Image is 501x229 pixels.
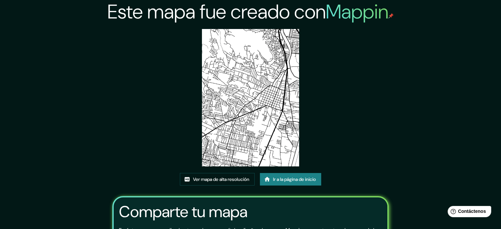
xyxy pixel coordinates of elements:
a: Ver mapa de alta resolución [180,173,255,186]
a: Ir a la página de inicio [260,173,321,186]
iframe: Lanzador de widgets de ayuda [442,203,494,222]
font: Ver mapa de alta resolución [193,176,249,182]
img: pin de mapeo [388,13,394,18]
img: created-map [202,29,299,166]
font: Comparte tu mapa [119,201,247,222]
font: Ir a la página de inicio [273,176,316,182]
